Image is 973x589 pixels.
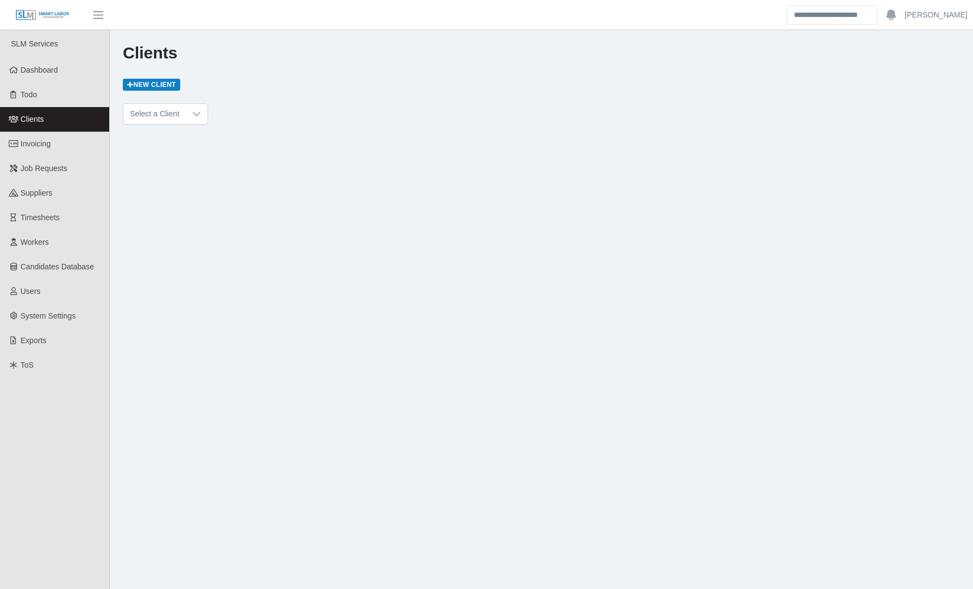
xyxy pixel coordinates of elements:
[21,115,44,123] span: Clients
[21,90,37,99] span: Todo
[21,213,60,222] span: Timesheets
[21,336,46,345] span: Exports
[21,164,68,173] span: Job Requests
[123,43,960,63] h1: Clients
[21,189,52,197] span: Suppliers
[787,5,877,25] input: Search
[123,79,180,91] a: New Client
[21,139,51,148] span: Invoicing
[905,9,968,21] a: [PERSON_NAME]
[21,287,41,296] span: Users
[21,238,49,246] span: Workers
[15,9,70,21] img: SLM Logo
[21,262,94,271] span: Candidates Database
[11,39,58,48] span: SLM Services
[21,311,76,320] span: System Settings
[123,104,186,124] span: Select a Client
[21,66,58,74] span: Dashboard
[21,361,34,369] span: ToS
